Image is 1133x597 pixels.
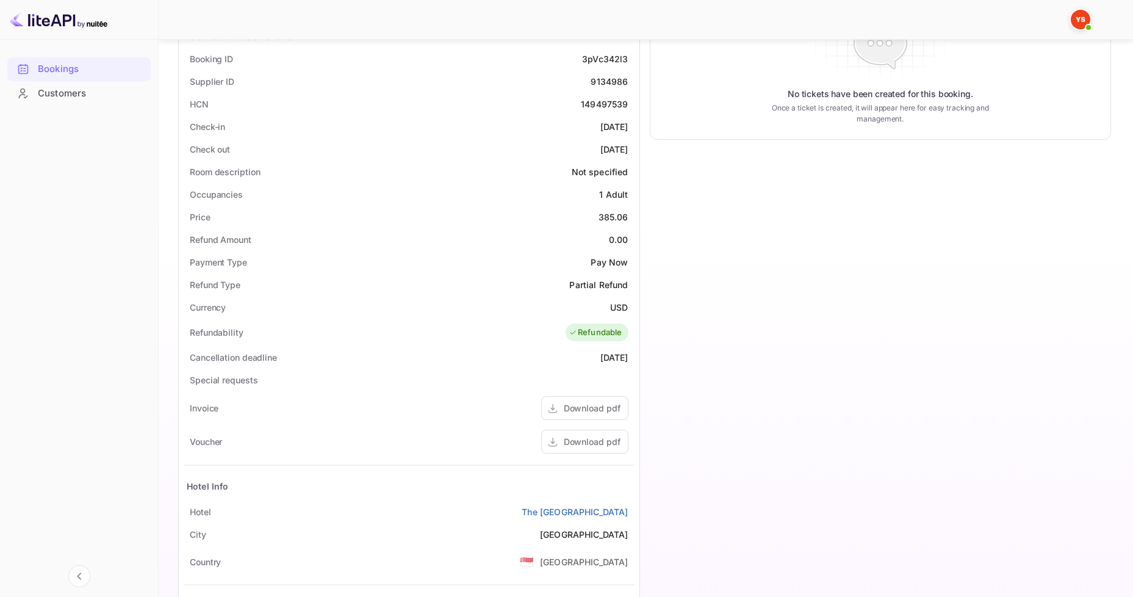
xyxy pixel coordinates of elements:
div: Invoice [190,402,218,414]
div: [DATE] [600,120,628,133]
div: City [190,528,206,541]
div: Hotel [190,505,211,518]
div: Hotel Info [187,480,229,493]
p: Once a ticket is created, it will appear here for easy tracking and management. [757,103,1004,125]
div: 385.06 [599,211,628,223]
div: Supplier ID [190,75,234,88]
div: Currency [190,301,226,314]
div: Country [190,555,221,568]
a: Bookings [7,57,151,80]
div: Room description [190,165,260,178]
div: USD [610,301,628,314]
div: HCN [190,98,209,110]
div: Bookings [7,57,151,81]
button: Collapse navigation [68,565,90,587]
img: LiteAPI logo [10,10,107,29]
div: 0.00 [609,233,628,246]
div: Cancellation deadline [190,351,277,364]
div: Refundable [569,327,622,339]
a: Customers [7,82,151,104]
div: [DATE] [600,143,628,156]
div: Refund Type [190,278,240,291]
div: Download pdf [564,402,620,414]
div: Voucher [190,435,222,448]
span: United States [520,551,534,573]
div: Check out [190,143,230,156]
div: 1 Adult [599,188,628,201]
div: Not specified [572,165,628,178]
div: 9134986 [591,75,628,88]
div: 3pVc342l3 [582,52,628,65]
div: Download pdf [564,435,620,448]
div: Pay Now [591,256,628,269]
div: 149497539 [581,98,628,110]
div: Occupancies [190,188,243,201]
div: Payment Type [190,256,247,269]
div: [GEOGRAPHIC_DATA] [540,555,628,568]
div: Customers [38,87,145,101]
div: Bookings [38,62,145,76]
div: Customers [7,82,151,106]
div: Partial Refund [569,278,628,291]
p: No tickets have been created for this booking. [788,88,973,100]
div: [GEOGRAPHIC_DATA] [540,528,628,541]
div: Special requests [190,374,257,386]
img: Yandex Support [1071,10,1090,29]
div: Refund Amount [190,233,251,246]
div: Refundability [190,326,243,339]
div: [DATE] [600,351,628,364]
div: Check-in [190,120,225,133]
a: The [GEOGRAPHIC_DATA] [522,505,628,518]
div: Booking ID [190,52,233,65]
div: Price [190,211,210,223]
